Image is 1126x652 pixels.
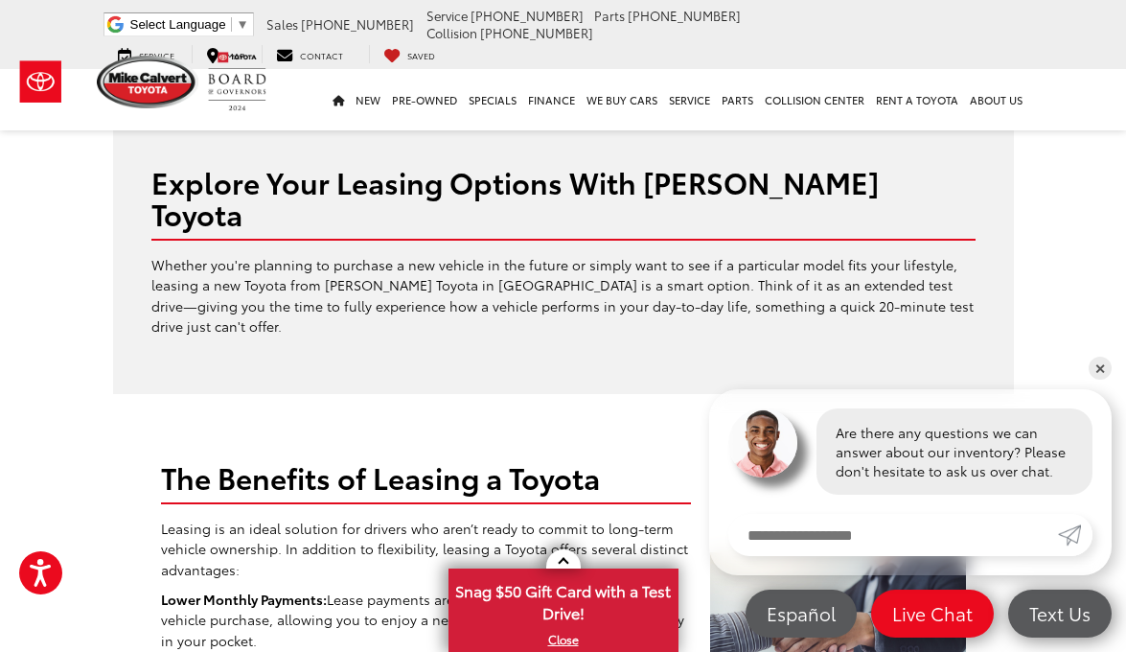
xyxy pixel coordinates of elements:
[628,7,741,24] span: [PHONE_NUMBER]
[463,69,522,130] a: Specials
[301,15,414,33] span: [PHONE_NUMBER]
[581,69,663,130] a: WE BUY CARS
[151,255,976,337] p: Whether you're planning to purchase a new vehicle in the future or simply want to see if a partic...
[871,590,994,638] a: Live Chat
[161,590,327,609] strong: Lower Monthly Payments:
[97,56,198,108] img: Mike Calvert Toyota
[1020,601,1100,625] span: Text Us
[883,601,982,625] span: Live Chat
[663,69,716,130] a: Service
[327,69,350,130] a: Home
[426,24,477,41] span: Collision
[151,166,976,229] h2: Explore Your Leasing Options With [PERSON_NAME] Toyota
[369,45,449,63] a: My Saved Vehicles
[450,570,677,629] span: Snag $50 Gift Card with a Test Drive!
[350,69,386,130] a: New
[728,514,1058,556] input: Enter your message
[226,49,244,61] span: Map
[522,69,581,130] a: Finance
[161,519,691,580] p: Leasing is an ideal solution for drivers who aren’t ready to commit to long-term vehicle ownershi...
[130,17,226,32] span: Select Language
[594,7,625,24] span: Parts
[266,15,298,33] span: Sales
[103,45,189,63] a: Service
[1008,590,1112,638] a: Text Us
[426,7,468,24] span: Service
[231,17,232,32] span: ​
[300,49,343,61] span: Contact
[262,45,357,63] a: Contact
[139,49,174,61] span: Service
[716,69,759,130] a: Parts
[5,51,77,113] img: Toyota
[386,69,463,130] a: Pre-Owned
[757,601,845,625] span: Español
[161,590,691,651] p: Lease payments are generally lower than financing a vehicle purchase, allowing you to enjoy a new...
[161,461,691,493] h2: The Benefits of Leasing a Toyota
[816,408,1092,495] div: Are there any questions we can answer about our inventory? Please don't hesitate to ask us over c...
[480,24,593,41] span: [PHONE_NUMBER]
[1058,514,1092,556] a: Submit
[746,590,857,638] a: Español
[130,17,249,32] a: Select Language​
[759,69,870,130] a: Collision Center
[870,69,964,130] a: Rent a Toyota
[237,17,249,32] span: ▼
[728,408,797,477] img: Agent profile photo
[964,69,1028,130] a: About Us
[407,49,435,61] span: Saved
[471,7,584,24] span: [PHONE_NUMBER]
[192,45,259,63] a: Map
